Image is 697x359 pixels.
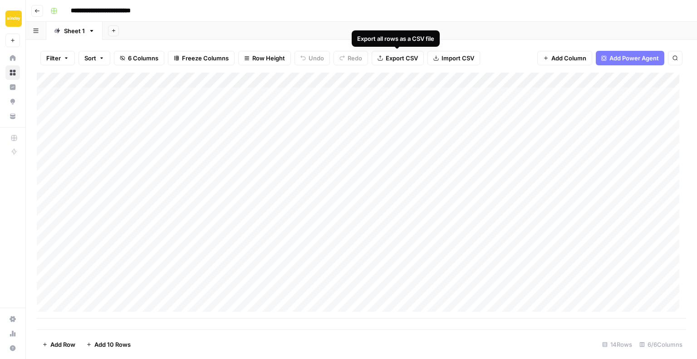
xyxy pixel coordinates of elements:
[636,337,686,352] div: 6/6 Columns
[5,94,20,109] a: Opportunities
[609,54,659,63] span: Add Power Agent
[238,51,291,65] button: Row Height
[551,54,586,63] span: Add Column
[168,51,235,65] button: Freeze Columns
[357,34,434,43] div: Export all rows as a CSV file
[5,7,20,30] button: Workspace: Sunday Lawn Care
[182,54,229,63] span: Freeze Columns
[596,51,664,65] button: Add Power Agent
[5,312,20,326] a: Settings
[599,337,636,352] div: 14 Rows
[295,51,330,65] button: Undo
[348,54,362,63] span: Redo
[372,51,424,65] button: Export CSV
[79,51,110,65] button: Sort
[5,341,20,355] button: Help + Support
[37,337,81,352] button: Add Row
[81,337,136,352] button: Add 10 Rows
[5,80,20,94] a: Insights
[50,340,75,349] span: Add Row
[5,10,22,27] img: Sunday Lawn Care Logo
[5,51,20,65] a: Home
[309,54,324,63] span: Undo
[84,54,96,63] span: Sort
[114,51,164,65] button: 6 Columns
[46,54,61,63] span: Filter
[252,54,285,63] span: Row Height
[46,22,103,40] a: Sheet 1
[94,340,131,349] span: Add 10 Rows
[427,51,480,65] button: Import CSV
[40,51,75,65] button: Filter
[5,109,20,123] a: Your Data
[5,65,20,80] a: Browse
[334,51,368,65] button: Redo
[386,54,418,63] span: Export CSV
[5,326,20,341] a: Usage
[64,26,85,35] div: Sheet 1
[537,51,592,65] button: Add Column
[442,54,474,63] span: Import CSV
[128,54,158,63] span: 6 Columns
